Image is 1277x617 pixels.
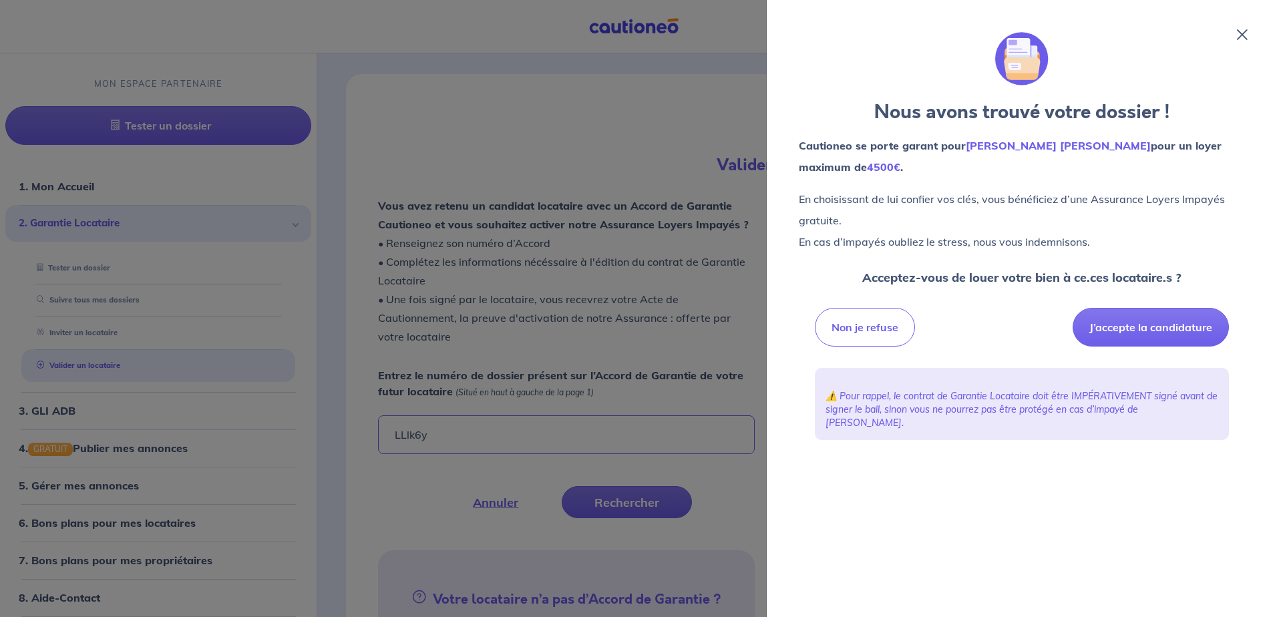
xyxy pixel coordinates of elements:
[867,160,900,174] em: 4500€
[799,188,1245,252] p: En choisissant de lui confier vos clés, vous bénéficiez d’une Assurance Loyers Impayés gratuite. ...
[874,99,1170,126] strong: Nous avons trouvé votre dossier !
[1073,308,1229,347] button: J’accepte la candidature
[799,139,1222,174] strong: Cautioneo se porte garant pour pour un loyer maximum de .
[815,308,915,347] button: Non je refuse
[966,139,1151,152] em: [PERSON_NAME] [PERSON_NAME]
[995,32,1049,85] img: illu_folder.svg
[826,389,1218,429] p: ⚠️ Pour rappel, le contrat de Garantie Locataire doit être IMPÉRATIVEMENT signé avant de signer l...
[862,270,1181,285] strong: Acceptez-vous de louer votre bien à ce.ces locataire.s ?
